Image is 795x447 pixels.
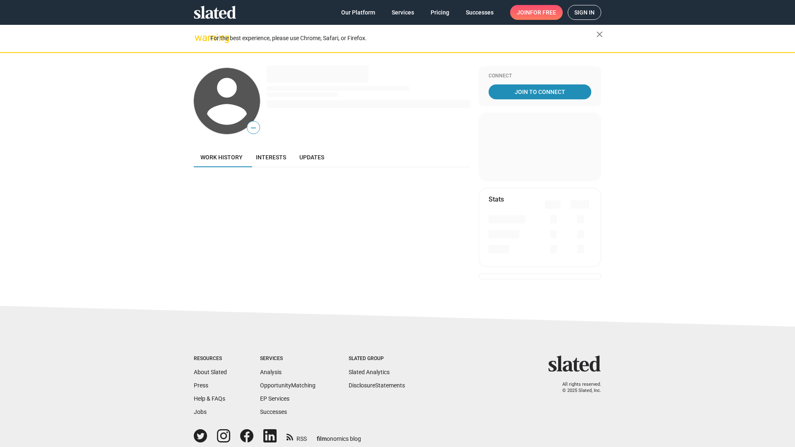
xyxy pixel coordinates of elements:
a: Slated Analytics [349,369,390,375]
a: OpportunityMatching [260,382,316,389]
a: DisclosureStatements [349,382,405,389]
a: Analysis [260,369,282,375]
a: Help & FAQs [194,395,225,402]
a: Our Platform [335,5,382,20]
span: Sign in [574,5,595,19]
div: Slated Group [349,356,405,362]
p: All rights reserved. © 2025 Slated, Inc. [554,382,601,394]
a: Successes [459,5,500,20]
a: Interests [249,147,293,167]
span: for free [530,5,556,20]
div: Services [260,356,316,362]
mat-icon: close [595,29,605,39]
a: Joinfor free [510,5,563,20]
div: For the best experience, please use Chrome, Safari, or Firefox. [210,33,596,44]
span: Pricing [431,5,449,20]
span: Work history [200,154,243,161]
span: Updates [299,154,324,161]
a: Services [385,5,421,20]
a: Jobs [194,409,207,415]
mat-card-title: Stats [489,195,504,204]
a: Updates [293,147,331,167]
a: filmonomics blog [317,428,361,443]
a: Join To Connect [489,84,591,99]
a: Successes [260,409,287,415]
a: Press [194,382,208,389]
span: Interests [256,154,286,161]
span: Our Platform [341,5,375,20]
a: EP Services [260,395,289,402]
a: About Slated [194,369,227,375]
span: Join To Connect [490,84,590,99]
a: RSS [287,430,307,443]
span: film [317,435,327,442]
mat-icon: warning [195,33,205,43]
a: Work history [194,147,249,167]
span: Successes [466,5,494,20]
div: Resources [194,356,227,362]
span: Join [517,5,556,20]
a: Pricing [424,5,456,20]
div: Connect [489,73,591,79]
span: Services [392,5,414,20]
a: Sign in [568,5,601,20]
span: — [247,123,260,133]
